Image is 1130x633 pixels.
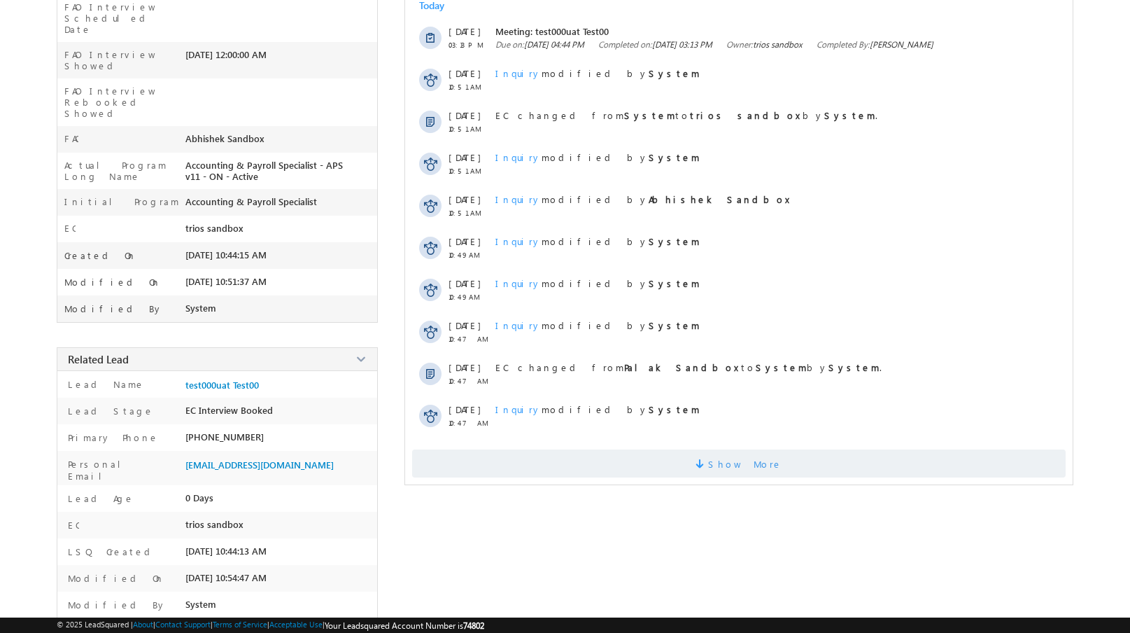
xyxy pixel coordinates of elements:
[185,160,348,182] span: Accounting & Payroll Specialist - APS v11 - ON - Active
[495,277,542,289] span: Inquiry
[495,319,542,331] span: Inquiry
[449,109,480,121] span: [DATE]
[649,403,700,415] strong: System
[708,450,782,478] span: Show More
[495,25,1019,37] span: Meeting: test000uat Test00
[495,39,584,50] span: Due on:
[64,196,179,207] label: Initial Program
[449,167,490,175] span: 10:51 AM
[449,419,490,427] span: 10:47 AM
[449,361,480,373] span: [DATE]
[185,276,267,287] span: [DATE] 10:51:37 AM
[133,620,153,629] a: About
[64,599,167,611] label: Modified By
[185,196,317,207] span: Accounting & Payroll Specialist
[64,133,78,144] label: FAO
[269,620,323,629] a: Acceptable Use
[870,39,933,50] span: [PERSON_NAME]
[185,302,216,314] span: System
[463,620,484,631] span: 74802
[185,492,213,503] span: 0 Days
[495,403,700,415] span: modified by
[64,303,163,314] label: Modified By
[495,403,542,415] span: Inquiry
[449,125,490,133] span: 10:51 AM
[598,39,712,50] span: Completed on:
[624,109,675,121] strong: System
[624,361,741,373] strong: Palak Sandbox
[64,85,185,119] label: FAO Interview Rebooked Showed
[64,250,136,261] label: Created On
[649,193,792,205] strong: Abhishek Sandbox
[449,83,490,91] span: 10:51 AM
[449,151,480,163] span: [DATE]
[64,572,164,584] label: Modified On
[185,133,264,144] span: Abhishek Sandbox
[495,277,700,289] span: modified by
[449,403,480,415] span: [DATE]
[449,277,480,289] span: [DATE]
[649,67,700,79] strong: System
[64,1,185,35] label: FAO Interview Scheduled Date
[449,41,490,49] span: 03:13 PM
[756,361,807,373] strong: System
[524,39,584,50] span: [DATE] 04:44 PM
[68,352,129,366] span: Related Lead
[726,39,803,50] span: Owner:
[449,319,480,331] span: [DATE]
[449,377,490,385] span: 10:47 AM
[185,380,259,391] a: test000uat Test00
[64,431,159,443] label: Primary Phone
[185,459,334,471] span: [EMAIL_ADDRESS][DOMAIN_NAME]
[649,319,700,331] strong: System
[449,67,480,79] span: [DATE]
[64,492,134,504] label: Lead Age
[185,405,273,416] span: EC Interview Booked
[449,251,490,259] span: 10:49 AM
[824,109,875,121] strong: System
[185,249,267,260] span: [DATE] 10:44:15 AM
[817,39,933,50] span: Completed By:
[64,49,185,71] label: FAO Interview Showed
[828,361,880,373] strong: System
[690,109,803,121] strong: trios sandbox
[64,458,177,482] label: Personal Email
[449,209,490,217] span: 10:51 AM
[649,235,700,247] strong: System
[185,431,264,443] span: [PHONE_NUMBER]
[185,599,216,610] span: System
[495,319,700,331] span: modified by
[649,277,700,289] strong: System
[325,620,484,631] span: Your Leadsquared Account Number is
[495,67,700,79] span: modified by
[495,235,700,247] span: modified by
[753,39,803,50] span: trios sandbox
[495,151,700,163] span: modified by
[185,223,243,234] span: trios sandbox
[155,620,211,629] a: Contact Support
[57,620,484,631] span: © 2025 LeadSquared | | | | |
[185,545,267,557] span: [DATE] 10:44:13 AM
[495,361,882,373] span: EC changed from to by .
[64,378,145,390] label: Lead Name
[213,620,267,629] a: Terms of Service
[495,151,542,163] span: Inquiry
[185,519,243,530] span: trios sandbox
[64,223,76,234] label: EC
[495,193,542,205] span: Inquiry
[495,109,877,121] span: EC changed from to by .
[449,335,490,343] span: 10:47 AM
[64,405,154,417] label: Lead Stage
[449,293,490,301] span: 10:49 AM
[64,519,79,531] label: EC
[185,572,267,583] span: [DATE] 10:54:47 AM
[495,235,542,247] span: Inquiry
[495,193,792,205] span: modified by
[495,67,542,79] span: Inquiry
[64,545,155,557] label: LSQ Created
[449,25,480,37] span: [DATE]
[449,193,480,205] span: [DATE]
[64,277,161,288] label: Modified On
[652,39,712,50] span: [DATE] 03:13 PM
